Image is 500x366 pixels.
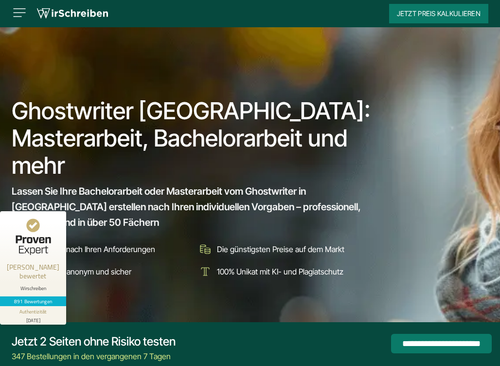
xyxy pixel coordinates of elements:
li: Garantiert anonym und sicher [12,264,191,279]
img: Die günstigsten Preise auf dem Markt [197,241,213,257]
div: Wirschreiben [4,285,62,292]
h1: Ghostwriter [GEOGRAPHIC_DATA]: Masterarbeit, Bachelorarbeit und mehr [12,97,377,179]
img: Menu open [12,5,27,20]
div: [DATE] [4,315,62,323]
img: logo wirschreiben [37,6,108,21]
li: Die günstigsten Preise auf dem Markt [197,241,376,257]
li: Individuell nach Ihren Anforderungen [12,241,191,257]
div: Jetzt 2 Seiten ohne Risiko testen [12,334,176,349]
button: Jetzt Preis kalkulieren [389,4,488,23]
span: Lassen Sie Ihre Bachelorarbeit oder Masterarbeit vom Ghostwriter in [GEOGRAPHIC_DATA] erstellen n... [12,185,361,228]
img: 100% Unikat mit KI- und Plagiatschutz [197,264,213,279]
li: 100% Unikat mit KI- und Plagiatschutz [197,264,376,279]
div: 347 Bestellungen in den vergangenen 7 Tagen [12,350,176,362]
div: Authentizität [19,308,47,315]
